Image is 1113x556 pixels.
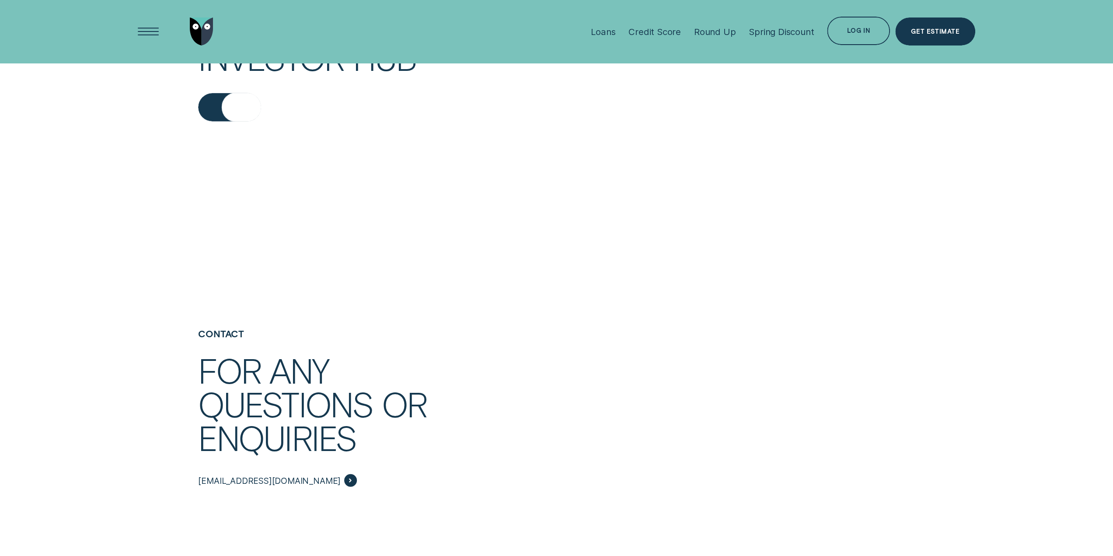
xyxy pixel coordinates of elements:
h2: For any questions or enquiries [198,353,510,474]
span: [EMAIL_ADDRESS][DOMAIN_NAME] [198,476,341,486]
h2: Investor Hub [198,41,491,74]
a: investor@wisr.com.au [198,474,356,487]
img: Wisr [190,17,213,46]
div: Round Up [694,26,736,37]
button: Log in [827,17,890,45]
div: Credit Score [628,26,681,37]
div: Spring Discount [749,26,814,37]
a: View [198,93,261,122]
h4: Contact [198,328,551,354]
a: Get Estimate [895,17,975,46]
button: Open Menu [134,17,163,46]
div: Loans [591,26,615,37]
